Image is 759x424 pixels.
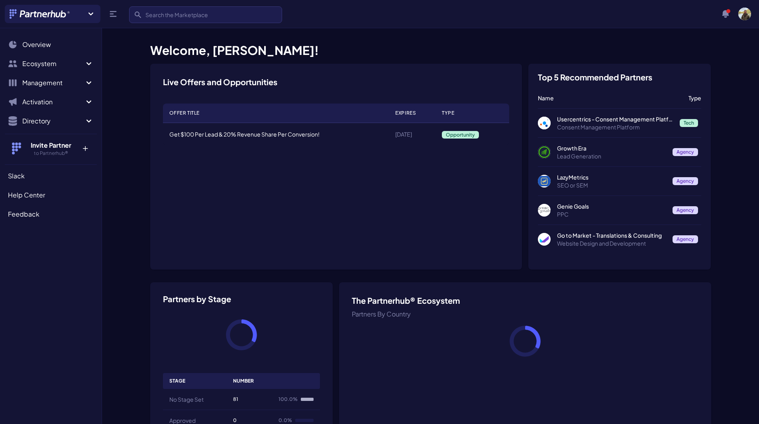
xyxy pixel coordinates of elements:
[557,173,667,181] p: LazyMetrics
[5,113,97,129] button: Directory
[10,9,71,19] img: Partnerhub® Logo
[278,396,298,403] span: 100.0%
[538,233,551,246] img: Go to Market - Translations & Consulting
[538,231,702,247] a: Go to Market - Translations & Consulting Go to Market - Translations & Consulting Website Design ...
[5,206,97,222] a: Feedback
[25,150,76,156] h5: to Partnerhub®
[163,104,389,123] th: Offer Title
[22,40,51,49] span: Overview
[389,123,435,146] td: [DATE]
[557,202,667,210] p: Genie Goals
[25,141,76,150] h4: Invite Partner
[557,210,667,218] p: PPC
[163,295,320,303] h3: Partners by Stage
[538,94,683,102] p: Name
[538,144,702,160] a: Growth Era Growth Era Lead Generation Agency
[538,146,551,158] img: Growth Era
[538,173,702,189] a: LazyMetrics LazyMetrics SEO or SEM Agency
[673,235,698,243] span: Agency
[538,115,702,131] a: Usercentrics - Consent Management Platform (CMP) Usercentrics - Consent Management Platform (CMP)...
[5,37,97,53] a: Overview
[5,94,97,110] button: Activation
[673,206,698,214] span: Agency
[688,94,701,102] p: Type
[22,116,84,126] span: Directory
[5,168,97,184] a: Slack
[5,56,97,72] button: Ecosystem
[680,119,698,127] span: Tech
[389,104,435,123] th: Expires
[163,76,277,88] h3: Live Offers and Opportunities
[673,177,698,185] span: Agency
[163,373,227,389] th: Stage
[557,144,667,152] p: Growth Era
[129,6,282,23] input: Search the Marketplace
[557,181,667,189] p: SEO or SEM
[557,239,667,247] p: Website Design and Development
[557,123,674,131] p: Consent Management Platform
[227,389,272,410] td: 81
[557,231,667,239] p: Go to Market - Translations & Consulting
[538,204,551,217] img: Genie Goals
[557,115,674,123] p: Usercentrics - Consent Management Platform (CMP)
[5,187,97,203] a: Help Center
[442,131,479,139] span: Opportunity
[538,175,551,188] img: LazyMetrics
[22,59,84,68] span: Ecosystem
[352,295,698,306] h3: The Partnerhub® Ecosystem
[538,202,702,218] a: Genie Goals Genie Goals PPC Agency
[8,190,45,200] span: Help Center
[227,373,272,389] th: Number
[538,117,551,129] img: Usercentrics - Consent Management Platform (CMP)
[150,43,319,58] span: Welcome, [PERSON_NAME]!
[8,209,39,219] span: Feedback
[738,8,751,20] img: user photo
[169,131,320,138] a: Get $100 Per Lead & 20% Revenue Share Per Conversion!
[8,171,25,181] span: Slack
[22,97,84,107] span: Activation
[5,75,97,91] button: Management
[76,141,94,153] p: +
[352,310,411,318] span: Partners By Country
[557,152,667,160] p: Lead Generation
[278,417,292,424] span: 0.0%
[163,389,227,410] th: No Stage Set
[22,78,84,88] span: Management
[435,104,509,123] th: Type
[673,148,698,156] span: Agency
[5,134,97,163] button: Invite Partner to Partnerhub® +
[538,73,652,81] h3: Top 5 Recommended Partners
